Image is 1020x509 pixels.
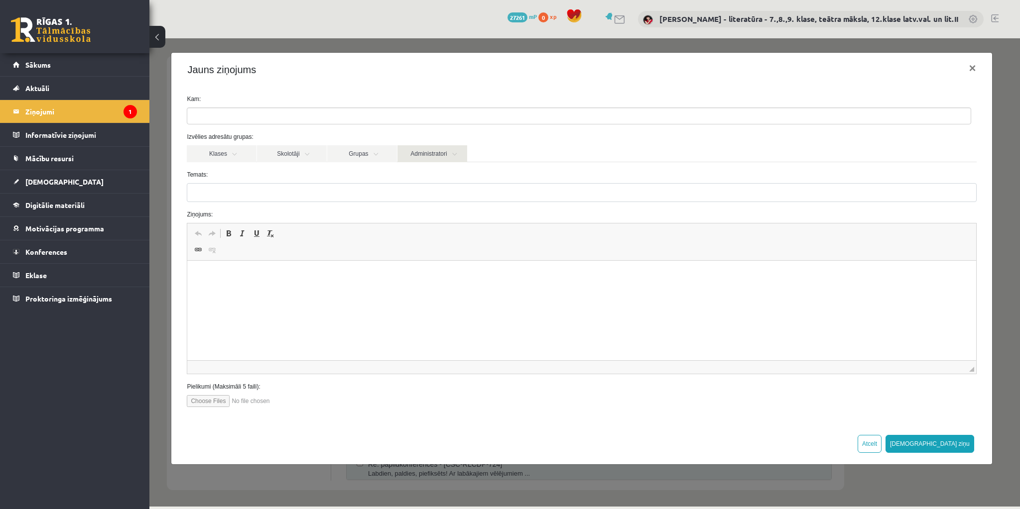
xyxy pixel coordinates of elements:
[508,12,527,22] span: 27261
[42,205,56,218] a: Saite (vadīšanas taustiņš+K)
[13,100,137,123] a: Ziņojumi1
[100,189,114,202] a: Pasvītrojums (vadīšanas taustiņš+U)
[13,240,137,263] a: Konferences
[13,217,137,240] a: Motivācijas programma
[72,189,86,202] a: Treknraksts (vadīšanas taustiņš+B)
[25,294,112,303] span: Proktoringa izmēģinājums
[11,17,91,42] a: Rīgas 1. Tālmācības vidusskola
[114,189,128,202] a: Noņemt stilus
[124,105,137,118] i: 1
[25,154,74,163] span: Mācību resursi
[529,12,537,20] span: mP
[550,12,556,20] span: xp
[86,189,100,202] a: Slīpraksts (vadīšanas taustiņš+I)
[659,14,958,24] a: [PERSON_NAME] - literatūra - 7.,8.,9. klase, teātra māksla, 12.klase latv.val. un lit.II
[13,147,137,170] a: Mācību resursi
[42,189,56,202] a: Atcelt (vadīšanas taustiņš+Z)
[25,224,104,233] span: Motivācijas programma
[13,123,137,146] a: Informatīvie ziņojumi
[643,15,653,25] img: Sandra Saulīte - literatūra - 7.,8.,9. klase, teātra māksla, 12.klase latv.val. un lit.II
[178,107,248,124] a: Grupas
[25,84,49,93] span: Aktuāli
[736,397,825,414] button: [DEMOGRAPHIC_DATA] ziņu
[508,12,537,20] a: 27261 mP
[30,94,834,103] label: Izvēlies adresātu grupas:
[38,222,826,322] iframe: Bagātinātā teksta redaktors, wiswyg-editor-47433990085780-1760453648-318
[25,60,51,69] span: Sākums
[56,189,70,202] a: Atkārtot (vadīšanas taustiņš+Y)
[820,328,825,333] span: Mērogot
[30,132,834,141] label: Temats:
[30,56,834,65] label: Kam:
[25,247,67,256] span: Konferences
[538,12,548,22] span: 0
[37,107,107,124] a: Klases
[708,397,732,414] button: Atcelt
[25,100,137,123] legend: Ziņojumi
[13,287,137,310] a: Proktoringa izmēģinājums
[13,194,137,216] a: Digitālie materiāli
[812,16,835,44] button: ×
[30,172,834,181] label: Ziņojums:
[13,264,137,287] a: Eklase
[25,271,47,280] span: Eklase
[56,205,70,218] a: Atsaistīt
[248,107,318,124] a: Administratori
[25,123,137,146] legend: Informatīvie ziņojumi
[13,77,137,100] a: Aktuāli
[25,177,104,186] span: [DEMOGRAPHIC_DATA]
[25,201,85,209] span: Digitālie materiāli
[538,12,561,20] a: 0 xp
[108,107,177,124] a: Skolotāji
[38,24,107,39] h4: Jauns ziņojums
[13,170,137,193] a: [DEMOGRAPHIC_DATA]
[30,344,834,353] label: Pielikumi (Maksimāli 5 faili):
[13,53,137,76] a: Sākums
